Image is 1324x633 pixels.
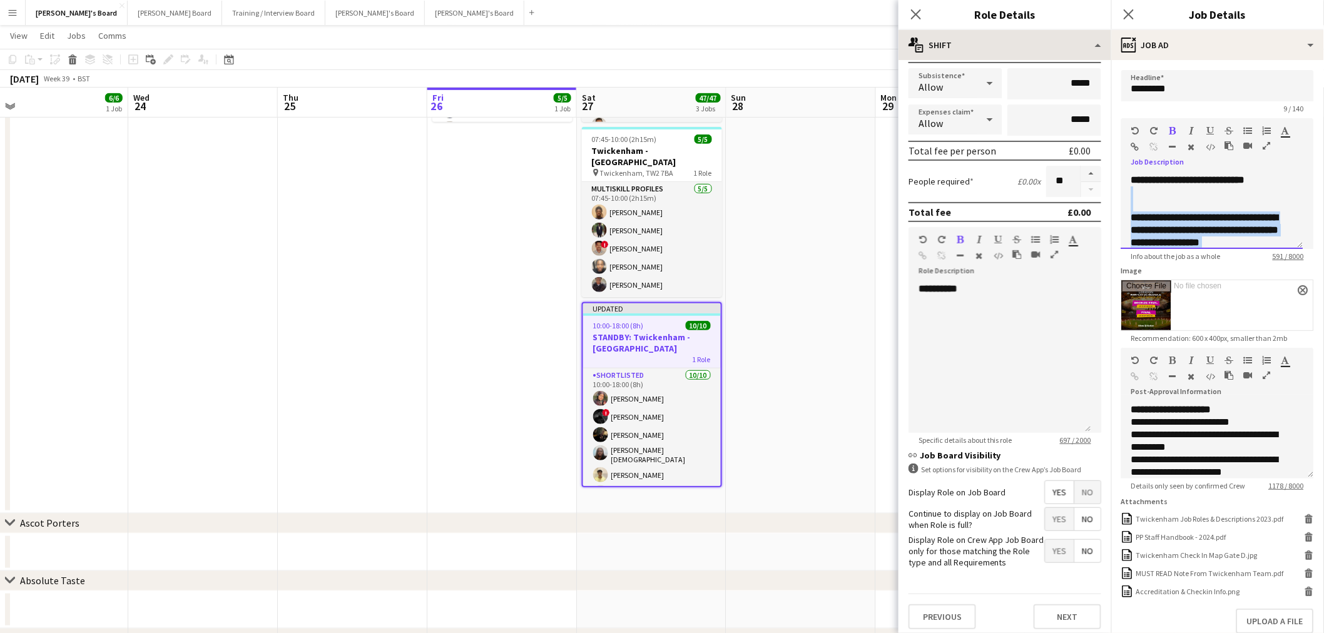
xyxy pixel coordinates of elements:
button: Horizontal Line [1169,372,1178,382]
label: Attachments [1121,497,1168,506]
button: Unordered List [1244,126,1253,136]
div: £0.00 x [1018,176,1041,187]
div: Twickenham Check In Map Gate D.jpg [1136,550,1258,560]
span: 29 [879,99,897,113]
button: [PERSON_NAME]'s Board [325,1,425,25]
button: HTML Code [1206,142,1215,152]
label: Continue to display on Job Board when Role is full? [909,508,1044,530]
button: Redo [1150,355,1159,365]
div: Shift [899,30,1111,60]
span: Allow [919,81,943,93]
div: Absolute Taste [20,574,85,587]
span: View [10,30,28,41]
button: Bold [1169,126,1178,136]
button: [PERSON_NAME]'s Board [26,1,128,25]
h3: Twickenham - [GEOGRAPHIC_DATA] [582,145,722,168]
span: 47/47 [696,93,721,103]
span: ! [601,241,609,248]
div: Updated [583,303,721,313]
button: Increase [1081,166,1101,182]
span: Wed [133,92,150,103]
button: Strikethrough [1225,126,1234,136]
h3: Job Board Visibility [909,450,1101,461]
button: Insert video [1244,141,1253,151]
span: 28 [730,99,746,113]
span: 9 / 140 [1274,104,1314,113]
button: Paste as plain text [1012,250,1021,260]
div: 3 Jobs [696,104,720,113]
span: Thu [283,92,298,103]
span: 5/5 [554,93,571,103]
button: Redo [937,235,946,245]
span: 10/10 [686,321,711,330]
button: Fullscreen [1050,250,1059,260]
div: Job Ad [1111,30,1324,60]
button: Training / Interview Board [222,1,325,25]
label: Display Role on Crew App Job Board only for those matching the Role type and all Requirements [909,534,1044,569]
div: Accreditation & Checkin Info.png [1136,587,1240,596]
div: £0.00 [1069,144,1091,157]
h3: Job Details [1111,6,1324,23]
span: Mon [881,92,897,103]
span: No [1074,508,1101,530]
button: Italic [1188,126,1196,136]
span: Yes [1045,540,1074,562]
span: No [1074,540,1101,562]
span: 27 [580,99,596,113]
button: Italic [1188,355,1196,365]
button: [PERSON_NAME] Board [128,1,222,25]
button: Fullscreen [1263,141,1271,151]
div: 1 Job [554,104,571,113]
span: 24 [131,99,150,113]
button: HTML Code [994,251,1002,261]
div: Updated10:00-18:00 (8h)10/10STANDBY: Twickenham - [GEOGRAPHIC_DATA]1 RoleShortlisted10/1010:00-18... [582,302,722,487]
span: Yes [1045,481,1074,504]
label: People required [909,176,974,187]
a: Edit [35,28,59,44]
div: Set options for visibility on the Crew App’s Job Board [909,463,1101,475]
button: Text Color [1069,235,1077,245]
button: Clear Formatting [1188,372,1196,382]
a: Jobs [62,28,91,44]
div: 1 Job [106,104,122,113]
tcxspan: Call 591 / 8000 via 3CX [1273,251,1304,261]
span: Week 39 [41,74,73,83]
button: Insert video [1244,370,1253,380]
button: Horizontal Line [1169,142,1178,152]
button: Undo [1131,355,1140,365]
tcxspan: Call 697 / 2000 via 3CX [1060,435,1091,445]
span: 5/5 [695,134,712,144]
h3: STANDBY: Twickenham - [GEOGRAPHIC_DATA] [583,332,721,354]
span: 6/6 [105,93,123,103]
button: Previous [909,604,976,629]
span: 1 Role [693,355,711,364]
span: 26 [430,99,444,113]
span: ! [603,409,610,417]
span: 1 Role [694,168,712,178]
button: Redo [1150,126,1159,136]
span: 25 [281,99,298,113]
button: Underline [1206,126,1215,136]
div: [DATE] [10,73,39,85]
div: BST [78,74,90,83]
button: Insert video [1031,250,1040,260]
app-card-role: MULTISKILL PROFILES5/507:45-10:00 (2h15m)[PERSON_NAME][PERSON_NAME]![PERSON_NAME][PERSON_NAME][PE... [582,182,722,297]
button: Insert Link [1131,142,1140,152]
span: Comms [98,30,126,41]
button: Paste as plain text [1225,141,1234,151]
button: Unordered List [1031,235,1040,245]
span: 07:45-10:00 (2h15m) [592,134,657,144]
span: Twickenham, TW2 7BA [600,168,674,178]
span: 10:00-18:00 (8h) [593,321,644,330]
span: Sun [731,92,746,103]
button: Ordered List [1263,126,1271,136]
button: Italic [975,235,984,245]
button: Underline [1206,355,1215,365]
span: Recommendation: 600 x 400px, smaller than 2mb [1121,333,1298,343]
button: Bold [1169,355,1178,365]
div: Twickenham Job Roles & Descriptions 2023.pdf [1136,514,1284,524]
button: Paste as plain text [1225,370,1234,380]
div: Total fee per person [909,144,996,157]
span: Sat [582,92,596,103]
span: Info about the job as a whole [1121,251,1231,261]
